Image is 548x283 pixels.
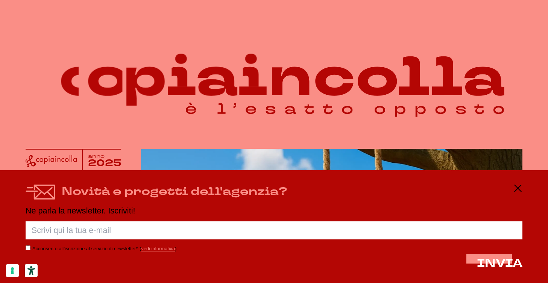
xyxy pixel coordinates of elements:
[25,264,38,277] button: Strumenti di accessibilità
[6,264,19,277] button: Le tue preferenze relative al consenso per le tecnologie di tracciamento
[26,206,522,215] p: Ne parla la newsletter. Iscriviti!
[26,221,522,239] input: Scrivi qui la tua e-mail
[477,256,522,271] span: INVIA
[140,246,176,251] span: ( )
[477,257,522,269] button: INVIA
[88,153,105,159] tspan: anno
[32,246,138,251] label: Acconsento all’iscrizione al servizio di newsletter*
[88,157,121,170] tspan: 2025
[62,184,287,200] h4: Novità e progetti dell'agenzia?
[141,246,175,251] a: vedi informativa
